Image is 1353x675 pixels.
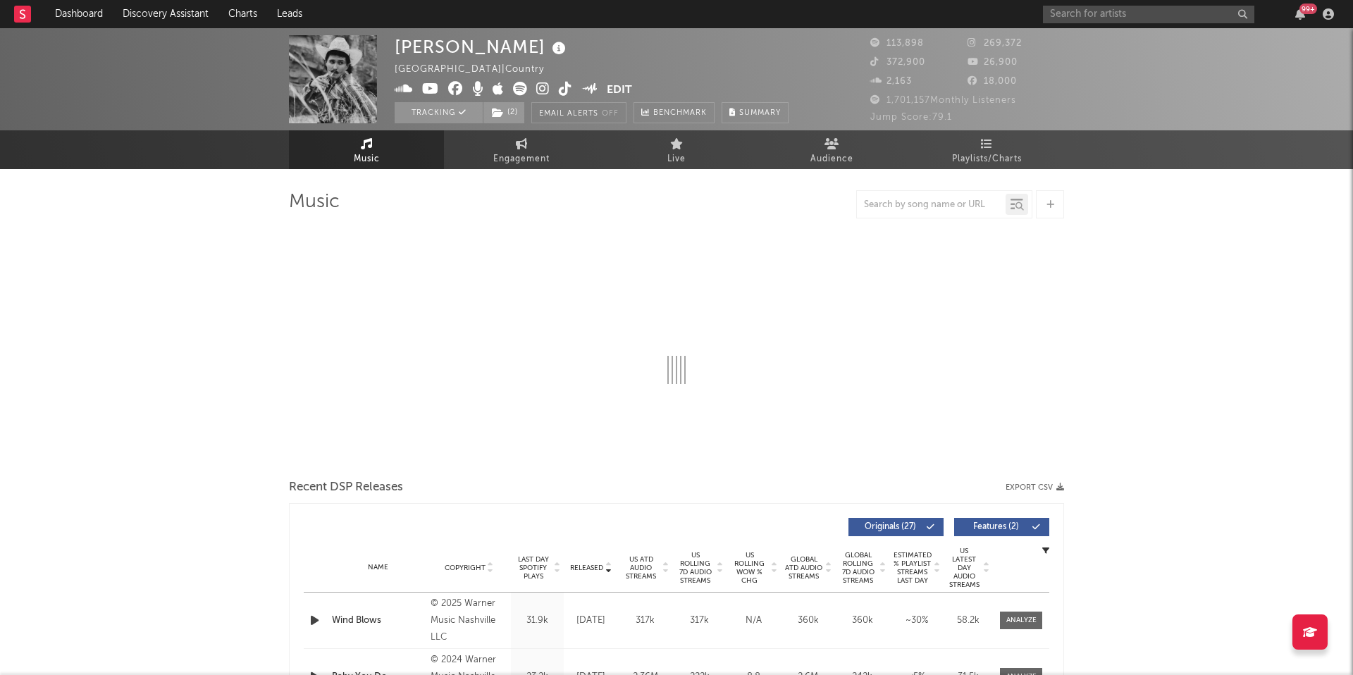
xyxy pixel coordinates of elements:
span: ( 2 ) [483,102,525,123]
input: Search for artists [1043,6,1254,23]
button: Export CSV [1006,483,1064,492]
span: Live [667,151,686,168]
span: 1,701,157 Monthly Listeners [870,96,1016,105]
em: Off [602,110,619,118]
a: Live [599,130,754,169]
button: Email AlertsOff [531,102,626,123]
span: Last Day Spotify Plays [514,555,552,581]
button: Edit [607,82,632,99]
button: Features(2) [954,518,1049,536]
span: Summary [739,109,781,117]
span: Engagement [493,151,550,168]
div: 58.2k [947,614,989,628]
div: [GEOGRAPHIC_DATA] | Country [395,61,560,78]
button: Originals(27) [848,518,944,536]
a: Audience [754,130,909,169]
div: ~ 30 % [893,614,940,628]
span: Estimated % Playlist Streams Last Day [893,551,932,585]
span: 113,898 [870,39,924,48]
span: 26,900 [968,58,1018,67]
div: 317k [676,614,723,628]
a: Playlists/Charts [909,130,1064,169]
button: 99+ [1295,8,1305,20]
div: 317k [622,614,669,628]
div: [DATE] [567,614,614,628]
div: 360k [839,614,886,628]
span: Benchmark [653,105,707,122]
span: Global Rolling 7D Audio Streams [839,551,877,585]
span: 372,900 [870,58,925,67]
span: Originals ( 27 ) [858,523,922,531]
div: N/A [730,614,777,628]
div: 99 + [1299,4,1317,14]
span: Audience [810,151,853,168]
span: Released [570,564,603,572]
div: 31.9k [514,614,560,628]
div: 360k [784,614,832,628]
span: Copyright [445,564,486,572]
div: © 2025 Warner Music Nashville LLC [431,595,507,646]
span: Jump Score: 79.1 [870,113,952,122]
input: Search by song name or URL [857,199,1006,211]
a: Benchmark [634,102,715,123]
span: Recent DSP Releases [289,479,403,496]
span: 2,163 [870,77,912,86]
span: 269,372 [968,39,1022,48]
span: Playlists/Charts [952,151,1022,168]
button: Summary [722,102,789,123]
a: Music [289,130,444,169]
span: 18,000 [968,77,1017,86]
span: Features ( 2 ) [963,523,1028,531]
span: US Rolling 7D Audio Streams [676,551,715,585]
div: Name [332,562,424,573]
a: Wind Blows [332,614,424,628]
button: Tracking [395,102,483,123]
button: (2) [483,102,524,123]
a: Engagement [444,130,599,169]
span: US ATD Audio Streams [622,555,660,581]
span: Music [354,151,380,168]
span: US Latest Day Audio Streams [947,547,981,589]
div: [PERSON_NAME] [395,35,569,58]
span: Global ATD Audio Streams [784,555,823,581]
span: US Rolling WoW % Chg [730,551,769,585]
